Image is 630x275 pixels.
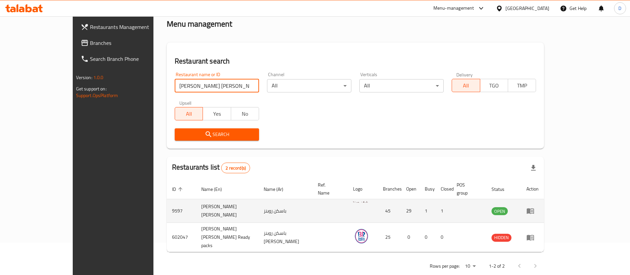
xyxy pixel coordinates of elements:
[526,233,539,241] div: Menu
[90,55,173,63] span: Search Branch Phone
[231,107,259,120] button: No
[90,39,173,47] span: Branches
[93,73,104,82] span: 1.0.0
[234,109,256,119] span: No
[167,179,544,252] table: enhanced table
[172,162,250,173] h2: Restaurants list
[401,223,419,252] td: 0
[203,107,231,120] button: Yes
[348,179,378,199] th: Logo
[318,181,340,197] span: Ref. Name
[201,185,230,193] span: Name (En)
[172,185,185,193] span: ID
[525,160,541,176] div: Export file
[175,56,536,66] h2: Restaurant search
[378,179,401,199] th: Branches
[75,19,178,35] a: Restaurants Management
[456,72,473,77] label: Delivery
[618,5,621,12] span: D
[419,223,435,252] td: 0
[353,201,370,218] img: Baskin Robbins
[221,163,250,173] div: Total records count
[180,130,254,139] span: Search
[76,73,92,82] span: Version:
[90,23,173,31] span: Restaurants Management
[480,79,508,92] button: TGO
[222,165,250,171] span: 2 record(s)
[457,181,478,197] span: POS group
[378,199,401,223] td: 45
[206,109,228,119] span: Yes
[196,223,258,252] td: [PERSON_NAME] [PERSON_NAME] Ready packs
[401,199,419,223] td: 29
[419,179,435,199] th: Busy
[167,19,232,29] h2: Menu management
[492,234,511,241] span: HIDDEN
[492,234,511,242] div: HIDDEN
[75,35,178,51] a: Branches
[258,223,313,252] td: باسكن روبنز [PERSON_NAME]
[435,223,451,252] td: 0
[492,207,508,215] span: OPEN
[419,199,435,223] td: 1
[167,223,196,252] td: 602047
[455,81,477,90] span: All
[178,109,200,119] span: All
[508,79,536,92] button: TMP
[401,179,419,199] th: Open
[76,91,118,100] a: Support.OpsPlatform
[175,79,259,92] input: Search for restaurant name or ID..
[359,79,444,92] div: All
[435,199,451,223] td: 1
[353,228,370,244] img: Baskin Robbins Ready packs
[433,4,474,12] div: Menu-management
[264,185,292,193] span: Name (Ar)
[175,128,259,141] button: Search
[483,81,505,90] span: TGO
[521,179,544,199] th: Action
[505,5,549,12] div: [GEOGRAPHIC_DATA]
[511,81,533,90] span: TMP
[492,185,513,193] span: Status
[258,199,313,223] td: باسكن روبنز
[267,79,351,92] div: All
[175,107,203,120] button: All
[196,199,258,223] td: [PERSON_NAME] [PERSON_NAME]
[75,51,178,67] a: Search Branch Phone
[179,100,192,105] label: Upsell
[435,179,451,199] th: Closed
[462,261,478,271] div: Rows per page:
[76,84,107,93] span: Get support on:
[378,223,401,252] td: 25
[452,79,480,92] button: All
[489,262,505,270] p: 1-2 of 2
[430,262,460,270] p: Rows per page:
[167,199,196,223] td: 9597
